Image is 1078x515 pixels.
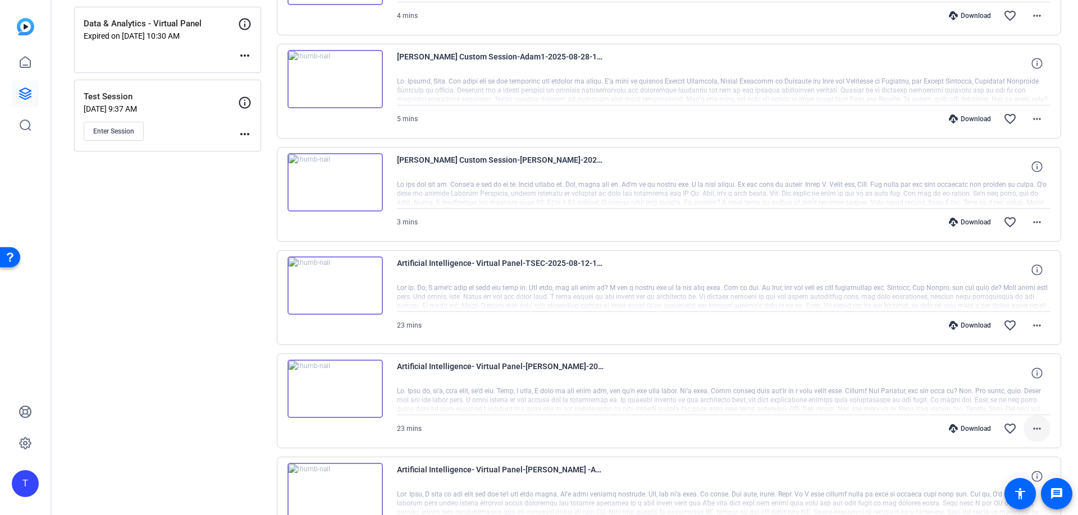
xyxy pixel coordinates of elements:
span: 3 mins [397,218,418,226]
span: Artificial Intelligence- Virtual Panel-[PERSON_NAME] -AWS--2025-08-12-10-33-18-724-1 [397,463,605,490]
img: thumb-nail [287,360,383,418]
span: 23 mins [397,321,422,329]
img: thumb-nail [287,50,383,108]
span: [PERSON_NAME] Custom Session-Adam1-2025-08-28-14-07-25-977-0 [397,50,605,77]
mat-icon: more_horiz [1030,319,1044,332]
button: Enter Session [84,122,144,141]
div: Download [943,321,997,330]
img: blue-gradient.svg [17,18,34,35]
span: [PERSON_NAME] Custom Session-[PERSON_NAME]-2025-08-28-13-50-09-719-0 [397,153,605,180]
mat-icon: favorite_border [1003,319,1017,332]
div: Download [943,218,997,227]
span: 5 mins [397,115,418,123]
img: thumb-nail [287,256,383,315]
mat-icon: accessibility [1013,487,1027,500]
span: 23 mins [397,425,422,433]
mat-icon: message [1050,487,1063,500]
mat-icon: more_horiz [238,127,252,141]
span: 4 mins [397,12,418,20]
div: T [12,470,39,497]
mat-icon: more_horiz [1030,215,1044,229]
mat-icon: more_horiz [1030,422,1044,435]
mat-icon: more_horiz [238,49,252,62]
mat-icon: favorite_border [1003,112,1017,126]
p: [DATE] 9:37 AM [84,104,238,113]
span: Artificial Intelligence- Virtual Panel-TSEC-2025-08-12-10-33-18-724-3 [397,256,605,283]
div: Download [943,424,997,433]
mat-icon: favorite_border [1003,215,1017,229]
p: Test Session [84,90,238,103]
span: Artificial Intelligence- Virtual Panel-[PERSON_NAME]-2025-08-12-10-33-18-724-2 [397,360,605,387]
mat-icon: favorite_border [1003,9,1017,22]
img: thumb-nail [287,153,383,211]
p: Expired on [DATE] 10:30 AM [84,31,238,40]
div: Download [943,11,997,20]
span: Enter Session [93,127,134,136]
p: Data & Analytics - Virtual Panel [84,17,238,30]
mat-icon: favorite_border [1003,422,1017,435]
mat-icon: more_horiz [1030,9,1044,22]
mat-icon: more_horiz [1030,112,1044,126]
div: Download [943,114,997,123]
